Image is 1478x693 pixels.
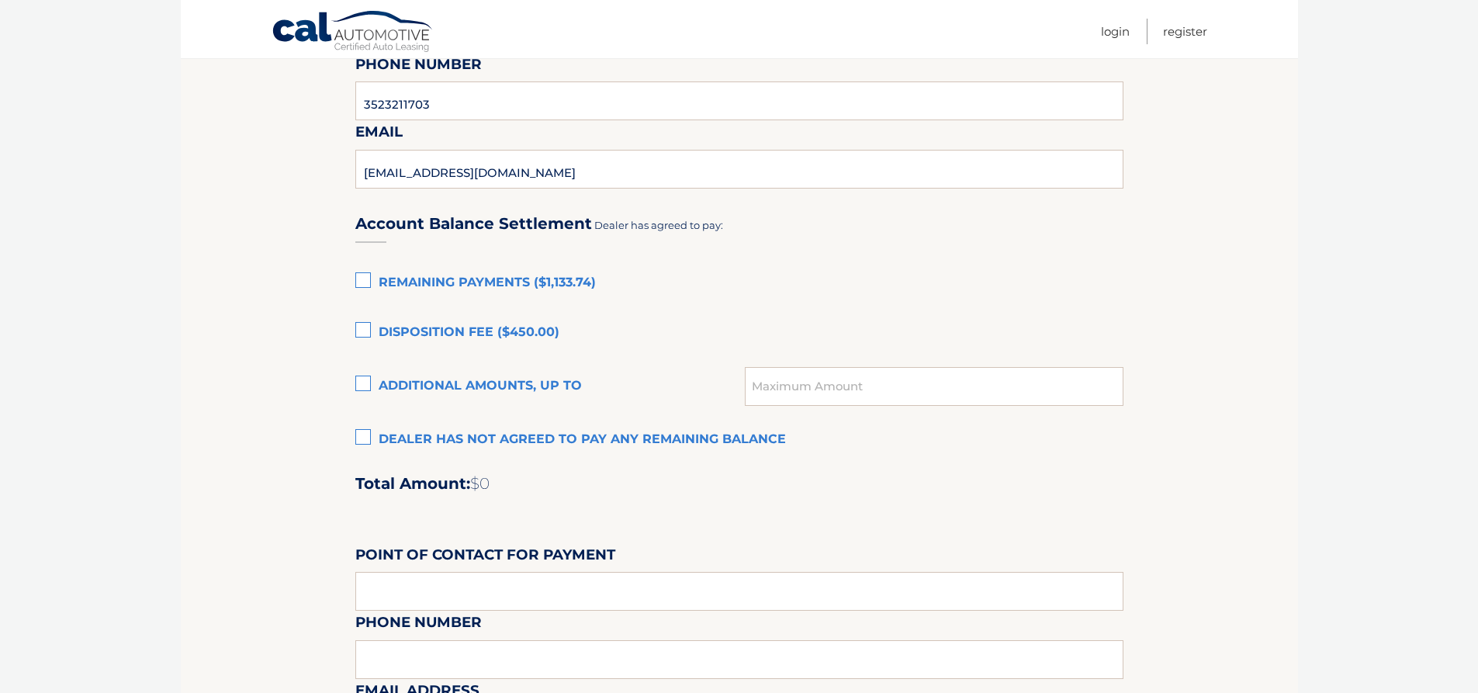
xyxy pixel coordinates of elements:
[355,543,615,572] label: Point of Contact for Payment
[594,219,723,231] span: Dealer has agreed to pay:
[355,371,746,402] label: Additional amounts, up to
[355,424,1123,456] label: Dealer has not agreed to pay any remaining balance
[355,474,1123,494] h2: Total Amount:
[1163,19,1207,44] a: Register
[355,268,1123,299] label: Remaining Payments ($1,133.74)
[355,214,592,234] h3: Account Balance Settlement
[355,120,403,149] label: Email
[355,53,482,81] label: Phone Number
[355,317,1123,348] label: Disposition Fee ($450.00)
[745,367,1123,406] input: Maximum Amount
[272,10,434,55] a: Cal Automotive
[470,474,490,493] span: $0
[1101,19,1130,44] a: Login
